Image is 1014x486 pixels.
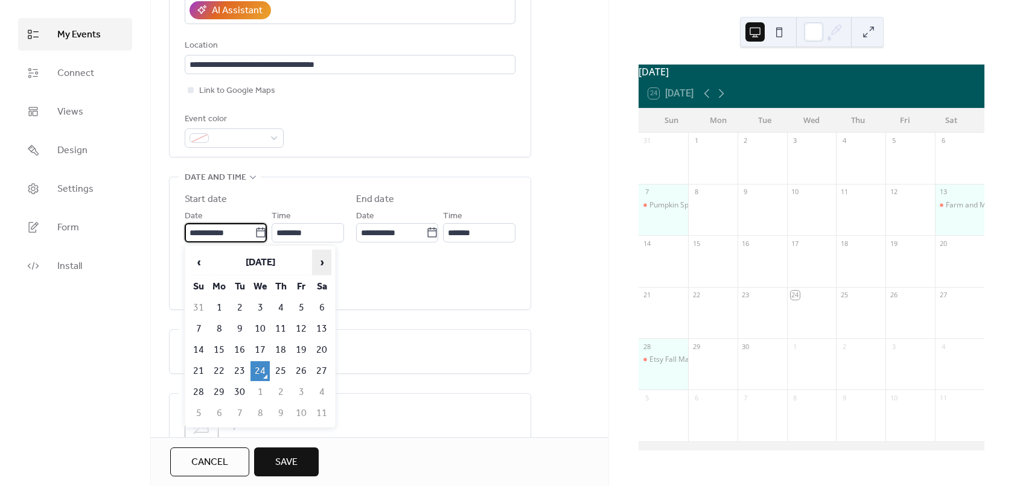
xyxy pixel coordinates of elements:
th: Mo [209,277,229,297]
span: Time [443,209,462,224]
span: ‹ [190,250,208,274]
div: 6 [939,136,948,145]
div: Thu [835,109,881,133]
div: 29 [692,342,701,351]
div: Wed [788,109,835,133]
td: 28 [189,382,208,402]
div: 7 [642,188,651,197]
div: 3 [889,342,898,351]
td: 30 [230,382,249,402]
td: 22 [209,361,229,381]
span: Views [57,105,83,119]
td: 29 [209,382,229,402]
td: 9 [230,319,249,339]
td: 8 [209,319,229,339]
div: 11 [840,188,849,197]
span: Connect [57,66,94,81]
td: 3 [250,298,270,318]
td: 6 [312,298,331,318]
div: Pumpkin Spice & Everything Nice Market [639,200,688,210]
div: 27 [939,291,948,300]
a: My Events [18,18,132,51]
td: 10 [250,319,270,339]
button: AI Assistant [190,1,271,19]
div: 2 [840,342,849,351]
div: Etsy Fall Market [649,355,703,365]
div: 7 [741,393,750,402]
div: Tue [742,109,788,133]
div: 10 [791,188,800,197]
div: 9 [840,393,849,402]
div: 10 [889,393,898,402]
th: Th [271,277,290,297]
td: 2 [230,298,249,318]
div: 8 [692,188,701,197]
div: 30 [741,342,750,351]
div: 9 [741,188,750,197]
td: 19 [292,340,311,360]
td: 9 [271,403,290,423]
td: 27 [312,361,331,381]
td: 20 [312,340,331,360]
td: 16 [230,340,249,360]
div: Sun [648,109,695,133]
a: Form [18,211,132,244]
div: Event color [185,112,281,127]
td: 4 [312,382,331,402]
div: 4 [939,342,948,351]
div: 17 [791,239,800,248]
th: [DATE] [209,250,311,276]
div: 11 [939,393,948,402]
div: 24 [791,291,800,300]
div: 20 [939,239,948,248]
td: 24 [250,361,270,381]
div: 5 [889,136,898,145]
td: 13 [312,319,331,339]
td: 8 [250,403,270,423]
span: Form [57,221,79,235]
div: Etsy Fall Market [639,355,688,365]
div: 15 [692,239,701,248]
td: 11 [312,403,331,423]
span: Settings [57,182,94,197]
td: 7 [189,319,208,339]
div: 25 [840,291,849,300]
td: 21 [189,361,208,381]
td: 25 [271,361,290,381]
td: 31 [189,298,208,318]
th: Fr [292,277,311,297]
div: End date [356,192,394,207]
a: Cancel [170,447,249,476]
span: Link to Google Maps [199,84,275,98]
td: 4 [271,298,290,318]
div: 18 [840,239,849,248]
div: 31 [642,136,651,145]
div: 8 [791,393,800,402]
div: 1 [692,136,701,145]
td: 11 [271,319,290,339]
div: Start date [185,192,227,207]
td: 7 [230,403,249,423]
span: › [313,250,331,274]
div: Pumpkin Spice & Everything Nice Market [649,200,786,210]
span: Time [272,209,291,224]
td: 3 [292,382,311,402]
div: AI Assistant [212,4,263,18]
div: 23 [741,291,750,300]
th: Tu [230,277,249,297]
div: 2 [741,136,750,145]
div: 14 [642,239,651,248]
div: [DATE] [639,65,984,79]
div: Mon [695,109,741,133]
td: 17 [250,340,270,360]
th: Su [189,277,208,297]
div: 13 [939,188,948,197]
div: Sat [928,109,975,133]
td: 18 [271,340,290,360]
a: Connect [18,57,132,89]
span: Cancel [191,455,228,470]
div: 22 [692,291,701,300]
div: 26 [889,291,898,300]
div: Farm and Market Clarenville [935,200,984,210]
span: Install [57,259,82,274]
